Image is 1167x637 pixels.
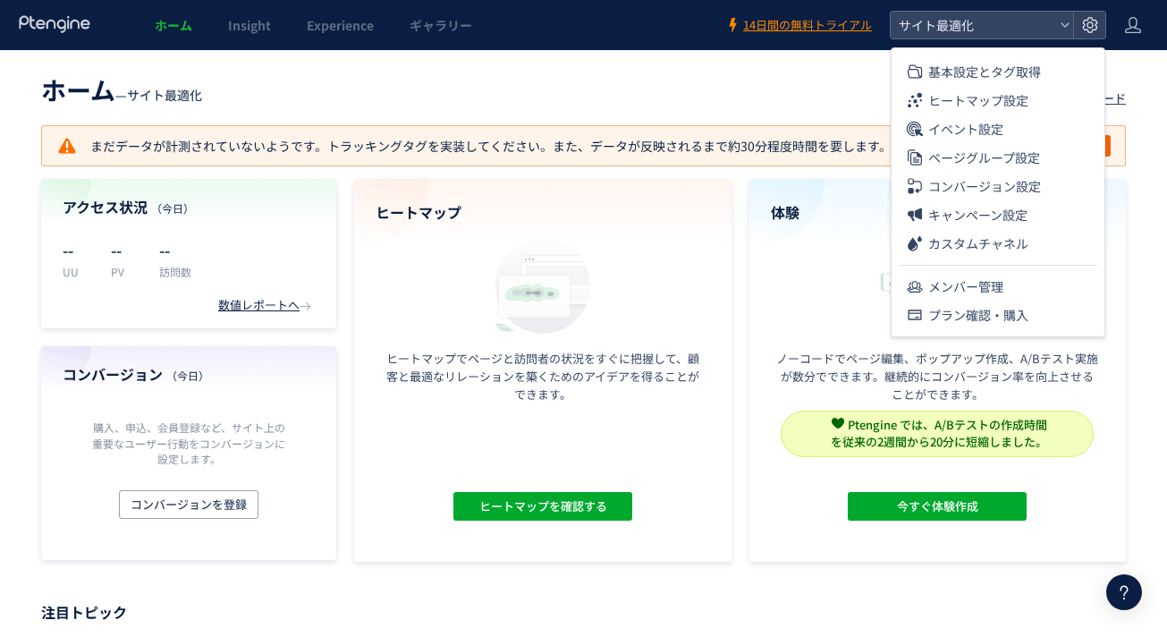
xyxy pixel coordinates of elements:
[63,235,89,264] p: --
[63,364,315,385] h4: コンバージョン
[41,598,1126,626] p: 注目トピック
[63,264,89,279] p: UU
[872,234,1002,338] img: home_experience_onbo_jp-C5-EgdA0.svg
[151,200,194,216] span: （今日）
[63,197,315,217] h4: アクセス状況
[928,301,1028,329] span: プラン確認・購入
[111,264,138,279] p: PV
[382,350,704,403] p: ヒートマップでページと訪問者の状況をすぐに把握して、顧客と最適なリレーションを築くためのアイデアを得ることができます。
[41,72,115,107] span: ホーム
[41,72,202,107] div: —
[928,200,1027,229] span: キャンペーン設定
[88,420,290,465] p: 購入、申込、会員登録など、サイト上の重要なユーザー行動をコンバージョンに設定します。
[131,490,247,519] span: コンバージョンを登録
[159,235,191,264] p: --
[928,172,1041,200] span: コンバージョン設定
[776,350,1098,403] p: ノーコードでページ編集、ポップアップ作成、A/Bテスト実施が数分でできます。継続的にコンバージョン率を向上させることができます。
[410,16,472,34] span: ギャラリー
[111,235,138,264] p: --
[928,143,1040,172] span: ページグループ設定
[831,416,1047,450] span: Ptengine では、A/Bテストの作成時間 を従来の2週間から20分に短縮しました。
[228,16,271,34] span: Insight
[155,16,192,34] span: ホーム
[928,272,1003,301] span: メンバー管理
[127,86,202,104] span: サイト最適化
[928,229,1028,258] span: カスタムチャネル
[832,417,844,429] img: svg+xml,%3c
[307,16,374,34] span: Experience
[897,492,978,521] span: 今すぐ体験作成
[453,492,632,521] button: ヒートマップを確認する
[743,17,872,34] span: 14日間の無料トライアル
[218,297,315,314] div: 数値レポートへ
[928,57,1041,86] span: 基本設定とタグ取得
[928,86,1028,115] span: ヒートマップ設定
[376,202,710,223] h4: ヒートマップ
[119,490,258,519] button: コンバージョンを登録
[166,368,209,383] span: （今日）
[159,264,191,279] p: 訪問数
[478,492,606,521] span: ヒートマップを確認する
[771,202,1105,223] h4: 体験
[893,12,1053,38] span: サイト最適化
[56,135,892,157] p: まだデータが計測されていないようです。トラッキングタグを実装してください。また、データが反映されるまで約30分程度時間を要します。
[725,17,872,34] a: 14日間の無料トライアル
[928,115,1003,143] span: イベント設定
[848,492,1027,521] button: 今すぐ体験作成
